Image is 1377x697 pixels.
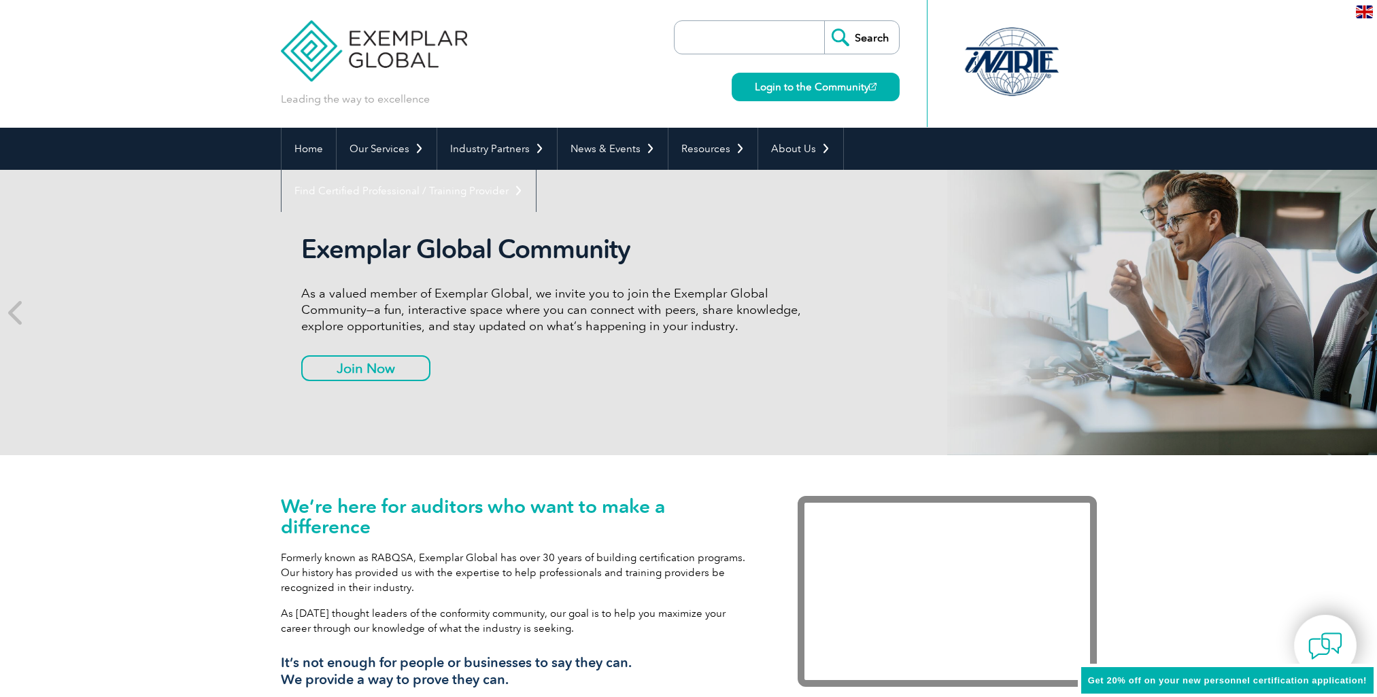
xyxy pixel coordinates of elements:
h2: Exemplar Global Community [301,234,811,265]
p: Leading the way to excellence [281,92,430,107]
p: Formerly known as RABQSA, Exemplar Global has over 30 years of building certification programs. O... [281,550,757,595]
a: Resources [668,128,758,170]
h3: It’s not enough for people or businesses to say they can. We provide a way to prove they can. [281,654,757,688]
a: About Us [758,128,843,170]
a: Industry Partners [437,128,557,170]
img: en [1356,5,1373,18]
p: As [DATE] thought leaders of the conformity community, our goal is to help you maximize your care... [281,606,757,636]
a: Join Now [301,355,430,381]
a: Login to the Community [732,73,900,101]
a: News & Events [558,128,668,170]
iframe: Exemplar Global: Working together to make a difference [798,496,1097,687]
h1: We’re here for auditors who want to make a difference [281,496,757,537]
a: Home [282,128,336,170]
img: open_square.png [869,83,877,90]
p: As a valued member of Exemplar Global, we invite you to join the Exemplar Global Community—a fun,... [301,285,811,334]
a: Find Certified Professional / Training Provider [282,170,536,212]
a: Our Services [337,128,437,170]
img: contact-chat.png [1308,629,1342,663]
span: Get 20% off on your new personnel certification application! [1088,675,1367,685]
input: Search [824,21,899,54]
